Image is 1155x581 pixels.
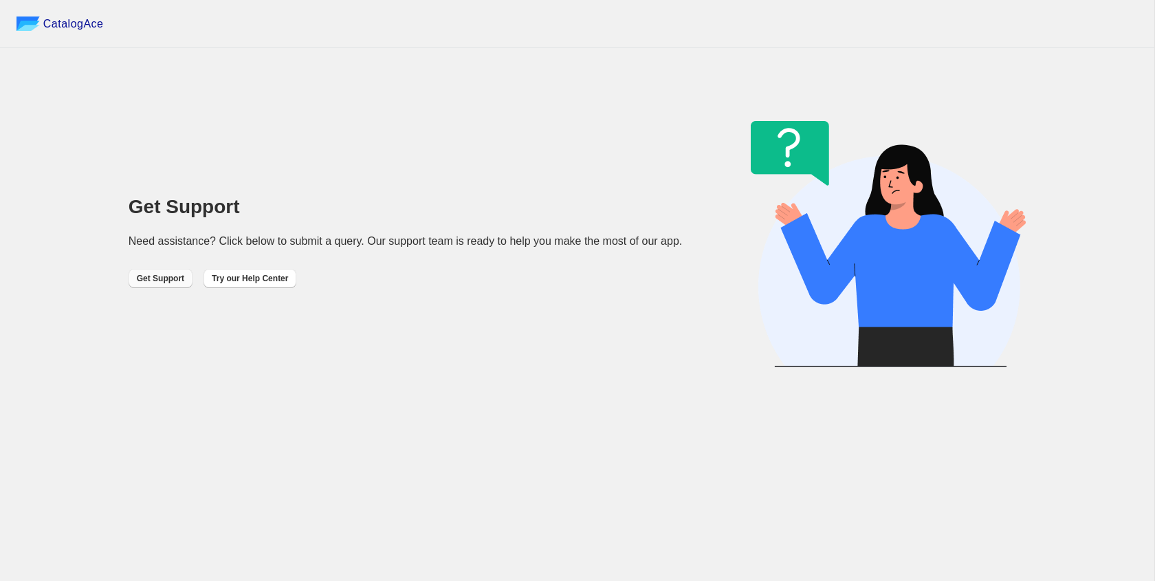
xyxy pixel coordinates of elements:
img: catalog ace [16,17,40,31]
img: help_center [751,107,1026,382]
h1: Get Support [129,200,682,214]
span: Try our Help Center [212,273,288,284]
span: CatalogAce [43,17,104,31]
span: Get Support [137,273,184,284]
button: Get Support [129,269,192,288]
p: Need assistance? Click below to submit a query. Our support team is ready to help you make the mo... [129,234,682,248]
button: Try our Help Center [203,269,296,288]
